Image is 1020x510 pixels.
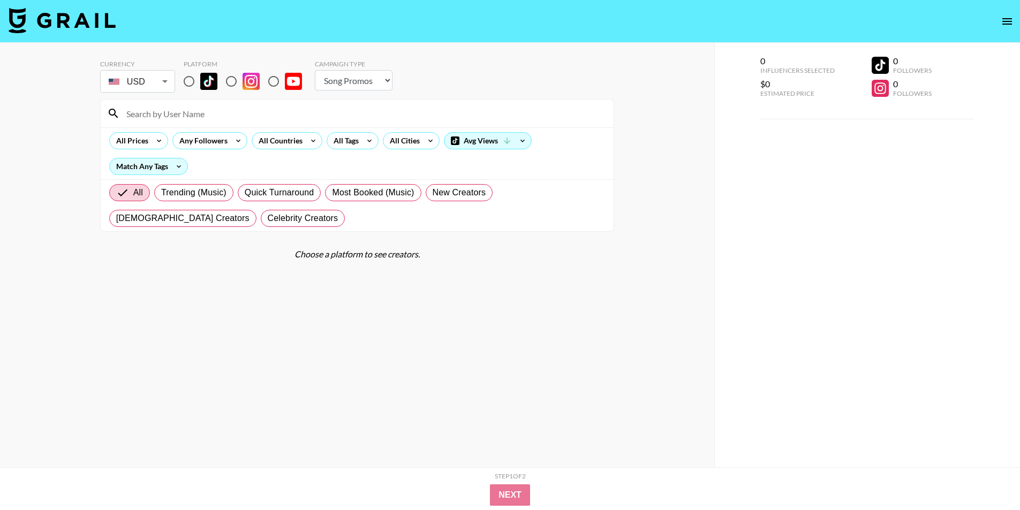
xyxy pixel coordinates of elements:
[893,89,932,97] div: Followers
[760,79,835,89] div: $0
[110,158,187,174] div: Match Any Tags
[120,105,607,122] input: Search by User Name
[495,472,526,480] div: Step 1 of 2
[996,11,1018,32] button: open drawer
[245,186,314,199] span: Quick Turnaround
[893,56,932,66] div: 0
[893,79,932,89] div: 0
[760,56,835,66] div: 0
[315,60,392,68] div: Campaign Type
[332,186,414,199] span: Most Booked (Music)
[100,249,614,260] div: Choose a platform to see creators.
[200,73,217,90] img: TikTok
[893,66,932,74] div: Followers
[760,89,835,97] div: Estimated Price
[268,212,338,225] span: Celebrity Creators
[161,186,226,199] span: Trending (Music)
[243,73,260,90] img: Instagram
[110,133,150,149] div: All Prices
[102,72,173,91] div: USD
[252,133,305,149] div: All Countries
[760,66,835,74] div: Influencers Selected
[490,484,530,506] button: Next
[383,133,422,149] div: All Cities
[133,186,143,199] span: All
[184,60,311,68] div: Platform
[9,7,116,33] img: Grail Talent
[444,133,531,149] div: Avg Views
[116,212,250,225] span: [DEMOGRAPHIC_DATA] Creators
[327,133,361,149] div: All Tags
[285,73,302,90] img: YouTube
[100,60,175,68] div: Currency
[173,133,230,149] div: Any Followers
[433,186,486,199] span: New Creators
